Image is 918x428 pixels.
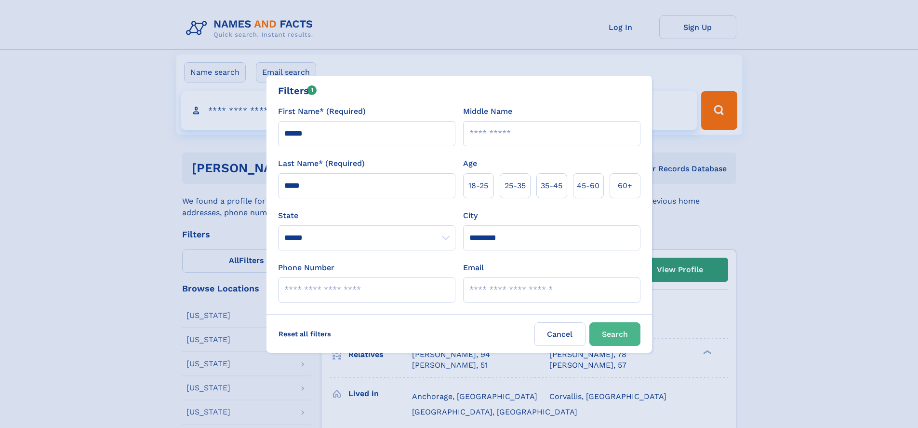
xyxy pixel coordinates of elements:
label: Cancel [534,322,585,346]
label: Phone Number [278,262,334,274]
label: Age [463,158,477,169]
span: 35‑45 [541,180,562,192]
label: First Name* (Required) [278,106,366,117]
label: Reset all filters [272,322,337,345]
label: Email [463,262,484,274]
span: 18‑25 [468,180,488,192]
span: 45‑60 [577,180,599,192]
span: 60+ [618,180,632,192]
div: Filters [278,83,317,98]
span: 25‑35 [505,180,526,192]
label: Middle Name [463,106,512,117]
button: Search [589,322,640,346]
label: Last Name* (Required) [278,158,365,169]
label: State [278,210,455,221]
label: City [463,210,478,221]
